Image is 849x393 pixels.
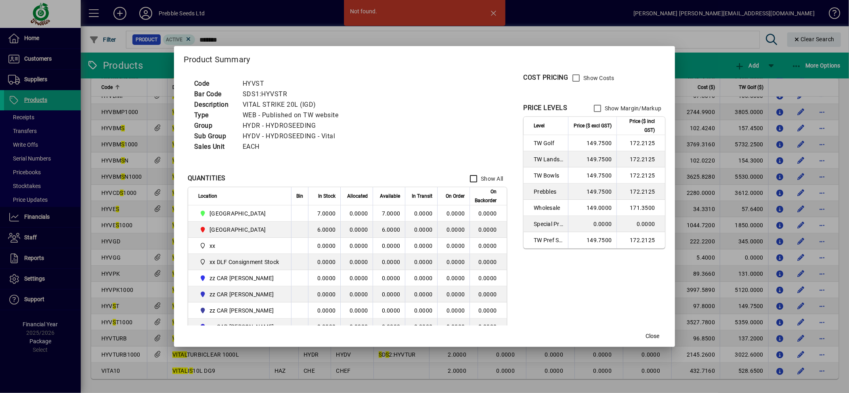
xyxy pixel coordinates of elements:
span: On Backorder [475,187,497,205]
span: zz CAR CARL [198,273,283,283]
span: zz CAR CRAIG B [198,289,283,299]
span: zz CAR [PERSON_NAME] [210,323,274,331]
span: Price ($ incl GST) [622,117,655,135]
label: Show Costs [582,74,614,82]
td: 0.0000 [470,286,507,302]
span: PALMERSTON NORTH [198,225,283,235]
label: Show Margin/Markup [603,104,662,112]
span: 0.0000 [447,243,465,249]
td: 0.0000 [340,222,373,238]
td: 0.0000 [340,238,373,254]
span: xx DLF Consignment Stock [198,257,283,267]
span: zz CAR [PERSON_NAME] [210,306,274,315]
td: 0.0000 [470,319,507,335]
td: 0.0000 [340,319,373,335]
span: TW Bowls [534,171,563,180]
td: 0.0000 [308,319,340,335]
td: 0.0000 [340,205,373,222]
span: 0.0000 [414,291,433,298]
span: 0.0000 [414,323,433,330]
h2: Product Summary [174,46,675,70]
td: 6.0000 [308,222,340,238]
td: HYVST [239,78,348,89]
div: QUANTITIES [188,173,226,183]
span: Level [534,121,545,130]
td: Type [190,110,239,120]
td: Sub Group [190,131,239,142]
span: xx [198,241,283,251]
div: PRICE LEVELS [523,103,567,113]
td: 172.2125 [616,167,665,184]
td: 7.0000 [373,205,405,222]
td: 149.7500 [568,151,616,167]
td: Sales Unit [190,142,239,152]
td: 0.0000 [470,270,507,286]
span: 0.0000 [447,259,465,265]
span: 0.0000 [447,210,465,217]
td: VITAL STRIKE 20L (IGD) [239,99,348,110]
span: 0.0000 [414,226,433,233]
span: In Transit [412,192,432,201]
td: HYDV - HYDROSEEDING - Vital [239,131,348,142]
td: Code [190,78,239,89]
td: 172.2125 [616,151,665,167]
td: WEB - Published on TW website [239,110,348,120]
td: 0.0000 [616,216,665,232]
span: In Stock [318,192,335,201]
td: 0.0000 [470,254,507,270]
span: 0.0000 [414,243,433,249]
td: 0.0000 [373,238,405,254]
td: 0.0000 [340,286,373,302]
span: Price ($ excl GST) [574,121,612,130]
span: 0.0000 [447,307,465,314]
td: EACH [239,142,348,152]
span: On Order [446,192,465,201]
td: 0.0000 [308,270,340,286]
td: 172.2125 [616,184,665,200]
td: 0.0000 [470,302,507,319]
span: TW Pref Sup [534,236,563,244]
span: 0.0000 [414,307,433,314]
td: 0.0000 [340,254,373,270]
td: 172.2125 [616,232,665,248]
td: 0.0000 [373,270,405,286]
td: 7.0000 [308,205,340,222]
label: Show All [479,175,503,183]
span: zz CAR [PERSON_NAME] [210,290,274,298]
td: 0.0000 [308,254,340,270]
td: Description [190,99,239,110]
span: [GEOGRAPHIC_DATA] [210,209,266,218]
span: Allocated [347,192,368,201]
td: 0.0000 [373,254,405,270]
td: SDS1:HYVSTR [239,89,348,99]
td: 0.0000 [470,222,507,238]
span: Wholesale [534,204,563,212]
td: 0.0000 [470,205,507,222]
span: TW Landscaper [534,155,563,163]
span: Prebbles [534,188,563,196]
span: 0.0000 [447,323,465,330]
span: 0.0000 [447,291,465,298]
td: Group [190,120,239,131]
span: Special Price [534,220,563,228]
span: [GEOGRAPHIC_DATA] [210,226,266,234]
td: 0.0000 [308,238,340,254]
div: COST PRICING [523,73,568,82]
span: zz CAR CRAIG G [198,306,283,315]
td: 0.0000 [340,302,373,319]
td: 171.3500 [616,200,665,216]
span: 0.0000 [447,275,465,281]
span: 0.0000 [447,226,465,233]
button: Close [639,329,665,344]
span: Location [198,192,217,201]
td: 0.0000 [373,286,405,302]
td: HYDR - HYDROSEEDING [239,120,348,131]
td: 149.7500 [568,184,616,200]
td: Bar Code [190,89,239,99]
span: Available [380,192,400,201]
span: 0.0000 [414,210,433,217]
td: 0.0000 [308,286,340,302]
td: 0.0000 [373,319,405,335]
span: xx DLF Consignment Stock [210,258,279,266]
span: TW Golf [534,139,563,147]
